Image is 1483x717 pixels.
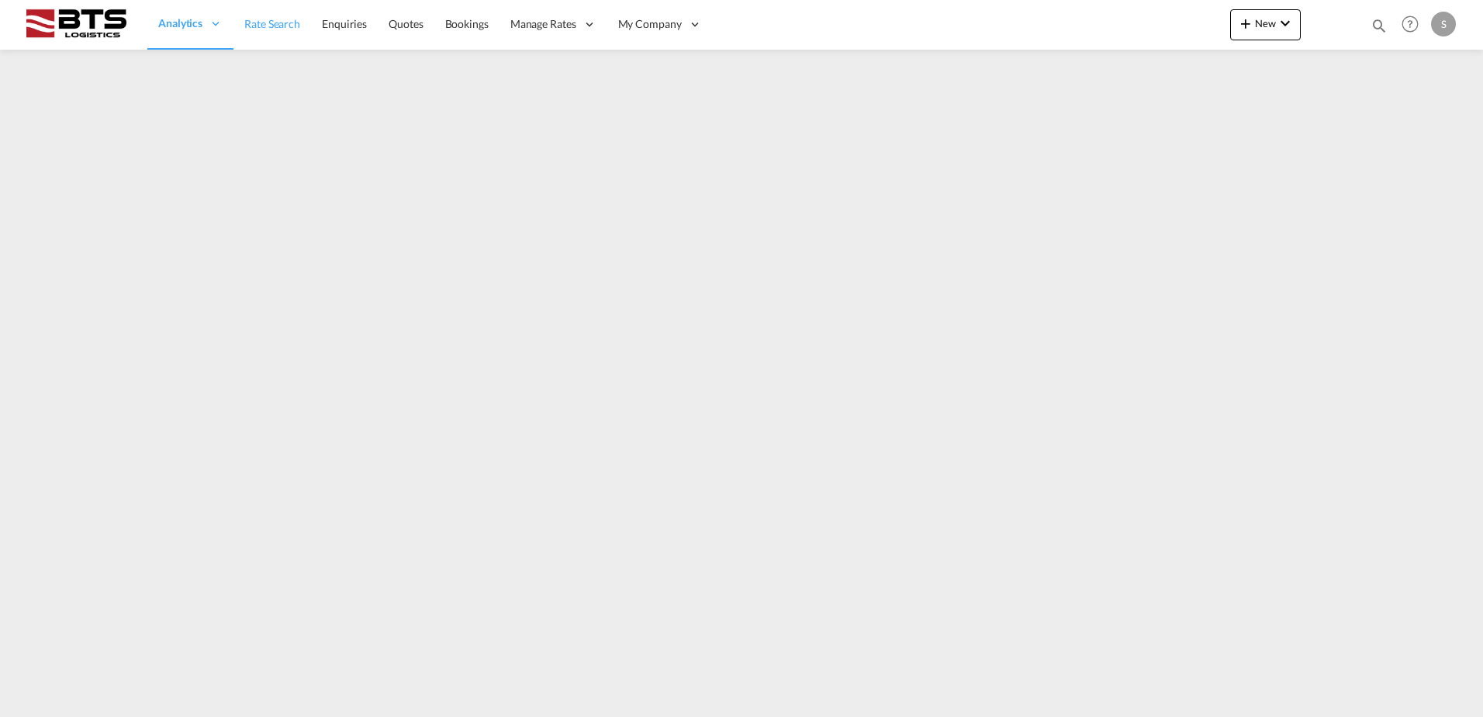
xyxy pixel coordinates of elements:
[1431,12,1456,36] div: S
[158,16,202,31] span: Analytics
[1230,9,1301,40] button: icon-plus 400-fgNewicon-chevron-down
[510,16,576,32] span: Manage Rates
[322,17,367,30] span: Enquiries
[1276,14,1295,33] md-icon: icon-chevron-down
[1236,17,1295,29] span: New
[618,16,682,32] span: My Company
[1397,11,1423,37] span: Help
[445,17,489,30] span: Bookings
[1371,17,1388,34] md-icon: icon-magnify
[389,17,423,30] span: Quotes
[1397,11,1431,39] div: Help
[1236,14,1255,33] md-icon: icon-plus 400-fg
[1371,17,1388,40] div: icon-magnify
[244,17,300,30] span: Rate Search
[23,7,128,42] img: cdcc71d0be7811ed9adfbf939d2aa0e8.png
